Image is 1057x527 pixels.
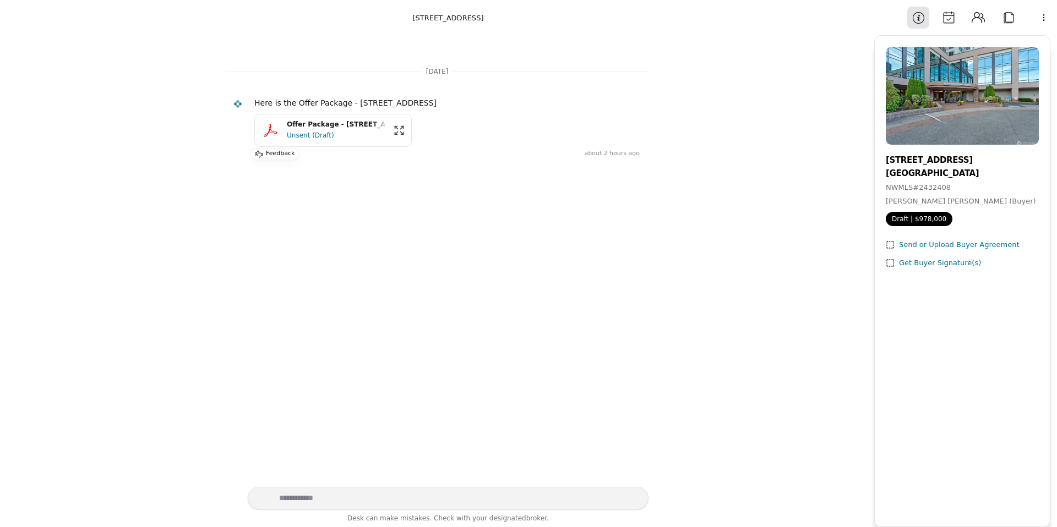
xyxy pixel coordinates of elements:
[886,197,1036,205] span: [PERSON_NAME] [PERSON_NAME] (Buyer)
[233,100,243,109] img: Desk
[287,119,387,130] div: Offer Package - [STREET_ADDRESS]
[886,153,1039,167] div: [STREET_ADDRESS]
[899,257,981,269] div: Get Buyer Signature(s)
[886,239,1020,251] button: Send or Upload Buyer Agreement
[422,66,453,77] span: [DATE]
[413,12,484,24] div: [STREET_ADDRESS]
[248,513,649,527] div: Desk can make mistakes. Check with your broker.
[886,47,1039,145] img: Property
[584,149,640,158] time: about 2 hours ago
[886,182,1039,194] div: NWMLS # 2432408
[254,114,412,147] button: Offer Package - [STREET_ADDRESS]Unsent (Draft)
[248,487,649,509] textarea: Write your prompt here
[287,130,387,141] div: Unsent (Draft)
[266,149,295,160] p: Feedback
[886,167,1039,180] div: [GEOGRAPHIC_DATA]
[886,212,952,226] span: Draft | $978,000
[899,239,1020,251] div: Send or Upload Buyer Agreement
[489,514,526,522] span: designated
[254,97,640,109] div: Here is the Offer Package - [STREET_ADDRESS]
